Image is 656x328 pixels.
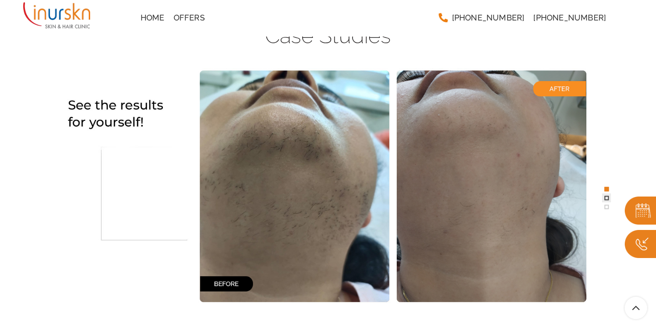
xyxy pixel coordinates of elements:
[169,9,209,27] a: Offers
[533,14,606,22] span: [PHONE_NUMBER]
[141,14,165,22] span: Home
[136,9,169,27] a: Home
[434,9,529,27] a: [PHONE_NUMBER]
[452,14,525,22] span: [PHONE_NUMBER]
[174,14,205,22] span: Offers
[529,9,610,27] a: [PHONE_NUMBER]
[625,297,647,319] a: Scroll To Top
